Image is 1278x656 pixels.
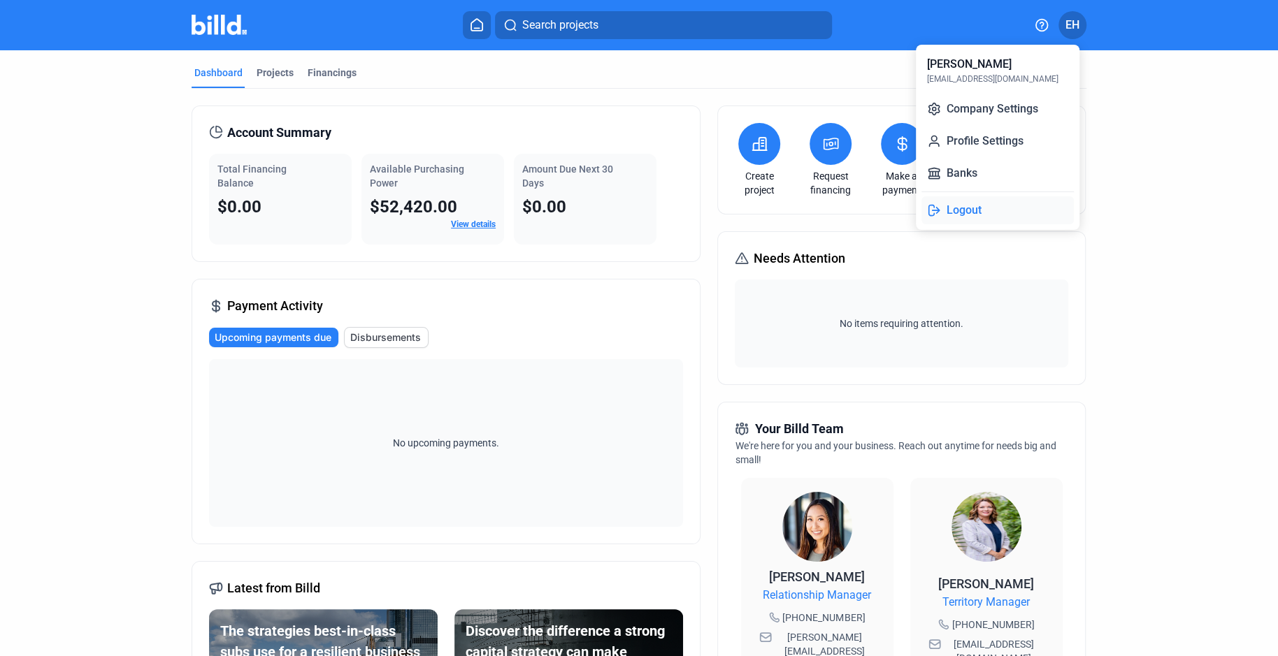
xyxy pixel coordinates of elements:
[921,159,1074,187] button: Banks
[921,95,1074,123] button: Company Settings
[921,196,1074,224] button: Logout
[927,56,1012,73] div: [PERSON_NAME]
[921,127,1074,155] button: Profile Settings
[927,73,1058,85] div: [EMAIL_ADDRESS][DOMAIN_NAME]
